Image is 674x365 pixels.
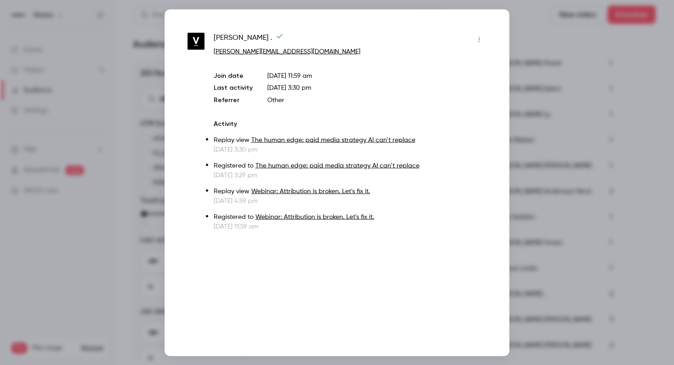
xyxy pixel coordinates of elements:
p: Activity [214,119,486,128]
p: Join date [214,71,253,80]
a: Webinar: Attribution is broken. Let's fix it. [251,188,370,194]
p: Registered to [214,212,486,222]
a: The human edge: paid media strategy AI can’t replace [255,162,420,169]
p: Replay view [214,186,486,196]
p: Other [267,95,486,104]
span: [DATE] 3:30 pm [267,84,311,91]
a: The human edge: paid media strategy AI can’t replace [251,136,415,143]
p: [DATE] 11:59 am [214,222,486,231]
p: Referrer [214,95,253,104]
span: [PERSON_NAME] . [214,32,283,47]
img: vervaunt.com [188,33,204,50]
p: [DATE] 3:29 pm [214,170,486,180]
p: [DATE] 3:30 pm [214,145,486,154]
a: [PERSON_NAME][EMAIL_ADDRESS][DOMAIN_NAME] [214,48,360,54]
p: Last activity [214,83,253,93]
p: [DATE] 4:59 pm [214,196,486,205]
p: [DATE] 11:59 am [267,71,486,80]
p: Replay view [214,135,486,145]
a: Webinar: Attribution is broken. Let's fix it. [255,213,374,220]
p: Registered to [214,161,486,170]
